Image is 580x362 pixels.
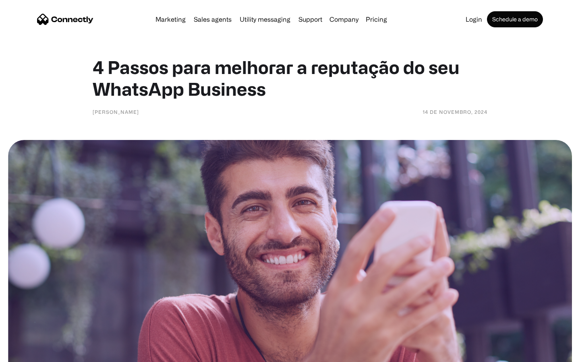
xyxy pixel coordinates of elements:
[487,11,543,27] a: Schedule a demo
[93,108,139,116] div: [PERSON_NAME]
[93,56,487,100] h1: 4 Passos para melhorar a reputação do seu WhatsApp Business
[191,16,235,23] a: Sales agents
[423,108,487,116] div: 14 de novembro, 2024
[329,14,358,25] div: Company
[236,16,294,23] a: Utility messaging
[8,348,48,359] aside: Language selected: English
[462,16,485,23] a: Login
[152,16,189,23] a: Marketing
[362,16,390,23] a: Pricing
[16,348,48,359] ul: Language list
[295,16,325,23] a: Support
[327,14,361,25] div: Company
[37,13,93,25] a: home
